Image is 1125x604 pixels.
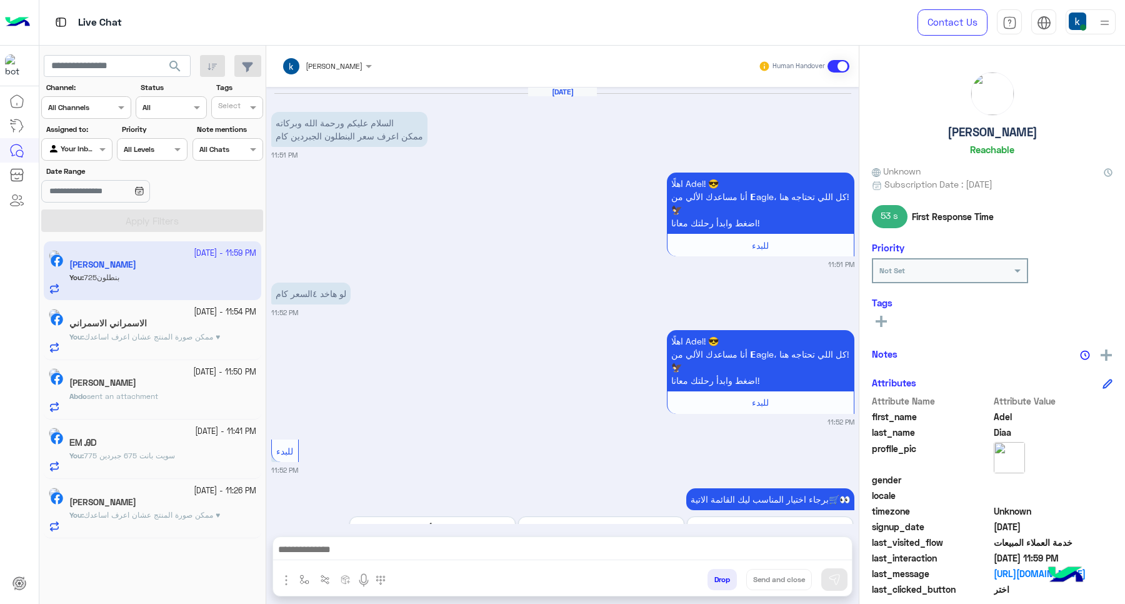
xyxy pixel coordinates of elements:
span: last_clicked_button [872,583,991,596]
h5: الاسمراني الاسمراني [69,318,147,329]
span: للبدء [752,240,769,251]
p: أحدث الموديلات 👕 [361,522,504,535]
h6: Reachable [970,144,1014,155]
label: Tags [216,82,262,93]
img: picture [49,428,60,439]
span: last_message [872,567,991,580]
img: userImage [1069,13,1086,30]
small: Human Handover [772,61,825,71]
p: Live Chat [78,14,122,31]
p: 28/9/2025, 11:51 PM [667,173,854,234]
img: send voice note [356,573,371,588]
small: [DATE] - 11:50 PM [193,366,256,378]
small: [DATE] - 11:41 PM [195,426,256,438]
img: tab [53,14,69,30]
p: 28/9/2025, 11:51 PM [271,112,427,147]
img: picture [49,368,60,380]
span: 53 s [872,205,907,228]
h5: [PERSON_NAME] [947,125,1037,139]
p: 28/9/2025, 11:52 PM [686,488,854,510]
span: ممكن صورة المنتج عشان اعرف اساعدك ♥ [84,510,220,520]
b: : [69,332,84,341]
b: : [69,510,84,520]
span: last_visited_flow [872,536,991,549]
a: Contact Us [917,9,987,36]
button: search [160,55,191,82]
img: Facebook [51,492,63,505]
span: null [994,473,1113,486]
span: Attribute Name [872,395,991,408]
a: tab [997,9,1022,36]
span: You [69,510,82,520]
img: Facebook [51,373,63,385]
img: Facebook [51,432,63,445]
p: 28/9/2025, 11:52 PM [271,283,351,305]
span: profile_pic [872,442,991,471]
span: Adel [994,410,1113,423]
button: create order [336,569,356,590]
span: خدمة العملاء المبيعات [994,536,1113,549]
img: tab [1002,16,1017,30]
h5: ᎬᎷ ᎯᎠ [69,438,96,448]
span: null [994,489,1113,502]
img: Facebook [51,313,63,326]
span: You [69,451,82,460]
label: Date Range [46,166,186,177]
span: Subscription Date : [DATE] [884,178,992,191]
img: 713415422032625 [5,54,27,77]
img: select flow [299,575,309,585]
span: Abdo [69,391,87,401]
small: [DATE] - 11:26 PM [194,485,256,497]
span: signup_date [872,520,991,533]
img: send message [828,573,841,586]
p: خدمة المبيعات [699,522,841,535]
small: 11:52 PM [827,417,854,427]
span: First Response Time [912,210,994,223]
h6: [DATE] [528,88,597,96]
b: : [69,451,84,460]
span: Attribute Value [994,395,1113,408]
h6: Tags [872,297,1112,308]
img: tab [1037,16,1051,30]
img: picture [49,309,60,320]
h6: Priority [872,242,904,253]
span: اختر [994,583,1113,596]
span: للبدء [752,397,769,408]
h6: Attributes [872,377,916,388]
img: notes [1080,350,1090,360]
img: add [1101,350,1112,361]
img: create order [341,575,351,585]
span: You [69,332,82,341]
small: 11:51 PM [828,259,854,269]
label: Assigned to: [46,124,111,135]
span: Diaa [994,426,1113,439]
label: Status [141,82,205,93]
img: hulul-logo.png [1044,554,1087,598]
p: 28/9/2025, 11:52 PM [667,330,854,391]
button: Send and close [746,569,812,590]
small: 11:52 PM [271,308,298,318]
span: last_name [872,426,991,439]
span: للبدء [276,446,293,456]
span: ممكن صورة المنتج عشان اعرف اساعدك ♥ [84,332,220,341]
span: last_interaction [872,551,991,565]
b: Not Set [879,266,905,275]
button: Trigger scenario [315,569,336,590]
div: Select [216,100,241,114]
small: 11:52 PM [271,465,298,475]
h5: Abdo Alamyn [69,378,136,388]
span: Unknown [872,164,921,178]
span: search [167,59,182,74]
button: select flow [294,569,315,590]
h6: Notes [872,348,897,360]
span: Unknown [994,505,1113,518]
img: profile [1097,15,1112,31]
img: picture [49,488,60,499]
span: 2025-09-28T20:59:37.246Z [994,551,1113,565]
img: Trigger scenario [320,575,330,585]
img: make a call [376,575,386,585]
span: first_name [872,410,991,423]
a: [URL][DOMAIN_NAME] [994,567,1113,580]
label: Priority [122,124,186,135]
button: Apply Filters [41,209,263,232]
